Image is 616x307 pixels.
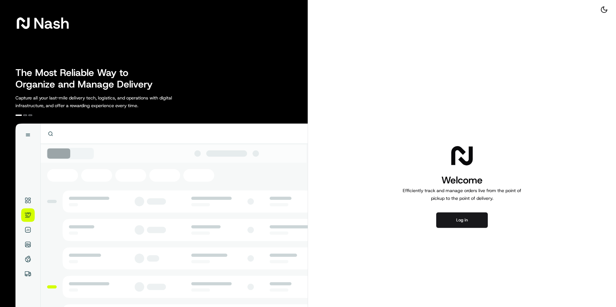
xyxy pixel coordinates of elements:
[400,187,524,202] p: Efficiently track and manage orders live from the point of pickup to the point of delivery.
[15,67,160,90] h2: The Most Reliable Way to Organize and Manage Delivery
[34,17,69,30] span: Nash
[400,174,524,187] h1: Welcome
[15,94,201,109] p: Capture all your last-mile delivery tech, logistics, and operations with digital infrastructure, ...
[436,212,488,228] button: Log in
